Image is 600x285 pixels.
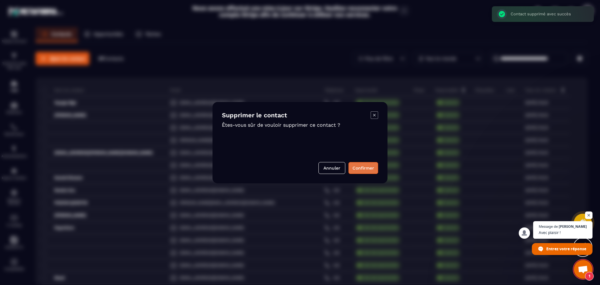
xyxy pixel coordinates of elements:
[222,111,371,119] h4: Supprimer le contact
[559,225,587,228] span: [PERSON_NAME]
[539,225,558,228] span: Message de
[574,260,592,279] div: Ouvrir le chat
[585,272,594,281] span: 1
[222,122,371,128] p: Êtes-vous sûr de vouloir supprimer ce contact ?
[546,243,586,254] span: Entrez votre réponse
[539,230,587,236] span: Avec plaisir !
[348,162,378,174] button: Confirmer
[318,162,345,174] button: Annuler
